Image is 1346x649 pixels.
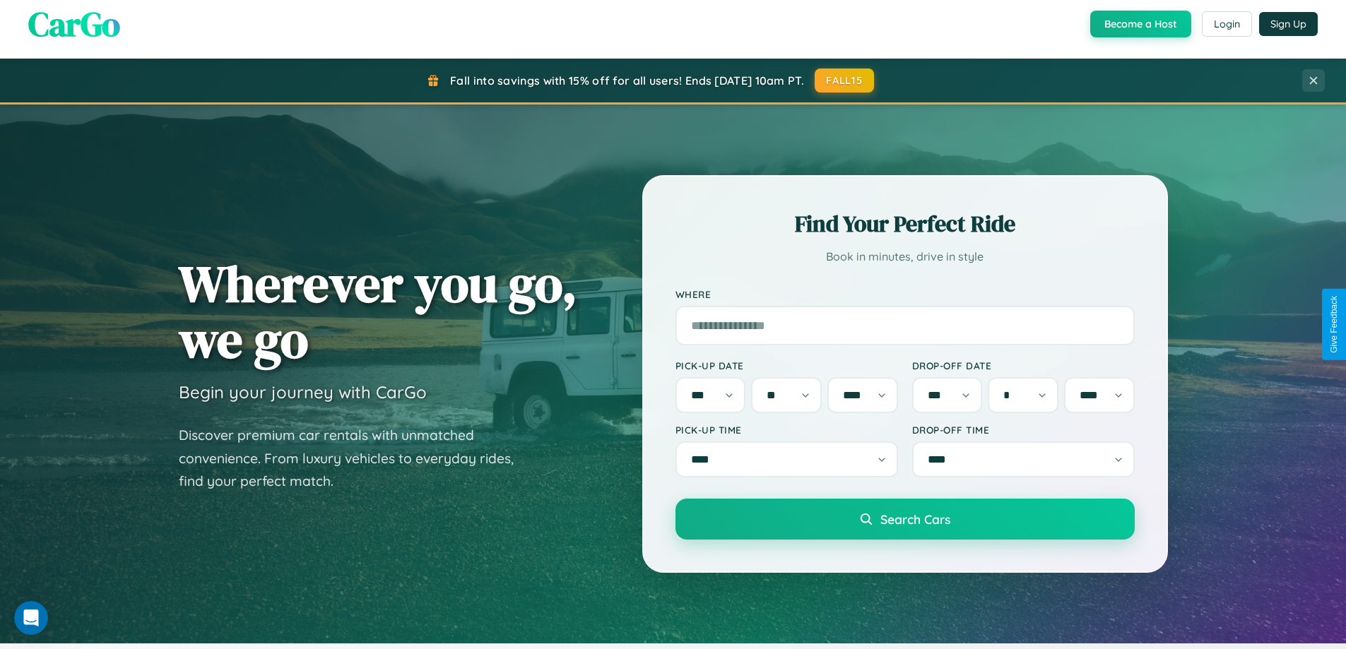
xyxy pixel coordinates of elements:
label: Pick-up Time [675,424,898,436]
button: Login [1202,11,1252,37]
span: Search Cars [880,511,950,527]
p: Book in minutes, drive in style [675,246,1135,267]
label: Drop-off Time [912,424,1135,436]
h1: Wherever you go, we go [179,256,577,367]
div: Give Feedback [1329,296,1339,353]
button: Search Cars [675,499,1135,540]
span: Fall into savings with 15% off for all users! Ends [DATE] 10am PT. [450,73,804,88]
label: Pick-up Date [675,359,898,371]
p: Discover premium car rentals with unmatched convenience. From luxury vehicles to everyday rides, ... [179,424,532,493]
button: Become a Host [1090,11,1191,37]
iframe: Intercom live chat [14,601,48,635]
label: Drop-off Date [912,359,1135,371]
button: Sign Up [1259,12,1318,36]
h2: Find Your Perfect Ride [675,208,1135,239]
h3: Begin your journey with CarGo [179,381,427,403]
button: FALL15 [815,69,874,93]
span: CarGo [28,1,120,47]
label: Where [675,288,1135,300]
